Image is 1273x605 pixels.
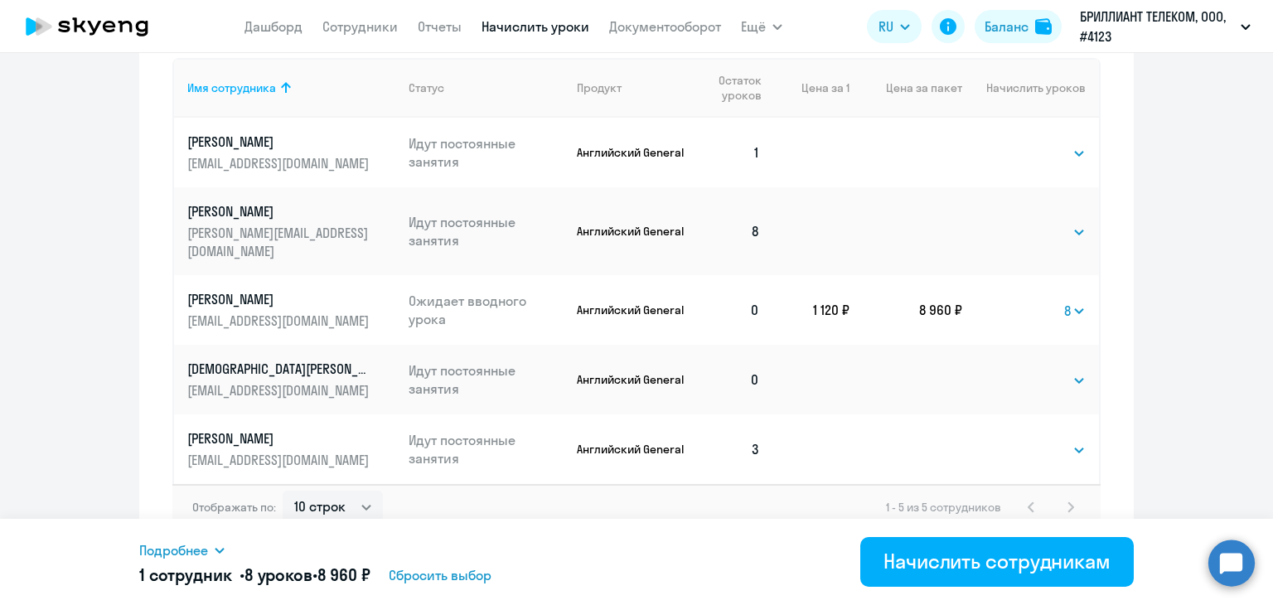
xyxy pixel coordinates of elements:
[187,381,373,399] p: [EMAIL_ADDRESS][DOMAIN_NAME]
[849,58,962,118] th: Цена за пакет
[689,275,773,345] td: 0
[317,564,370,585] span: 8 960 ₽
[1072,7,1259,46] button: БРИЛЛИАНТ ТЕЛЕКОМ, ООО, #4123
[418,18,462,35] a: Отчеты
[187,202,373,220] p: [PERSON_NAME]
[741,17,766,36] span: Ещё
[409,80,444,95] div: Статус
[689,414,773,484] td: 3
[773,275,849,345] td: 1 120 ₽
[187,360,395,399] a: [DEMOGRAPHIC_DATA][PERSON_NAME][EMAIL_ADDRESS][DOMAIN_NAME]
[879,17,893,36] span: RU
[883,548,1111,574] div: Начислить сотрудникам
[187,80,395,95] div: Имя сотрудника
[187,133,373,151] p: [PERSON_NAME]
[187,224,373,260] p: [PERSON_NAME][EMAIL_ADDRESS][DOMAIN_NAME]
[741,10,782,43] button: Ещё
[139,564,370,587] h5: 1 сотрудник • •
[867,10,922,43] button: RU
[702,73,773,103] div: Остаток уроков
[187,290,395,330] a: [PERSON_NAME][EMAIL_ADDRESS][DOMAIN_NAME]
[409,80,564,95] div: Статус
[187,290,373,308] p: [PERSON_NAME]
[409,292,564,328] p: Ожидает вводного урока
[577,302,689,317] p: Английский General
[139,540,208,560] span: Подробнее
[577,80,689,95] div: Продукт
[849,275,962,345] td: 8 960 ₽
[689,345,773,414] td: 0
[187,360,373,378] p: [DEMOGRAPHIC_DATA][PERSON_NAME]
[577,145,689,160] p: Английский General
[244,18,303,35] a: Дашборд
[860,537,1134,587] button: Начислить сотрудникам
[702,73,761,103] span: Остаток уроков
[187,451,373,469] p: [EMAIL_ADDRESS][DOMAIN_NAME]
[886,500,1001,515] span: 1 - 5 из 5 сотрудников
[577,224,689,239] p: Английский General
[962,58,1099,118] th: Начислить уроков
[187,202,395,260] a: [PERSON_NAME][PERSON_NAME][EMAIL_ADDRESS][DOMAIN_NAME]
[187,80,276,95] div: Имя сотрудника
[577,80,622,95] div: Продукт
[187,312,373,330] p: [EMAIL_ADDRESS][DOMAIN_NAME]
[389,565,491,585] span: Сбросить выбор
[577,442,689,457] p: Английский General
[187,429,373,448] p: [PERSON_NAME]
[409,213,564,249] p: Идут постоянные занятия
[187,429,395,469] a: [PERSON_NAME][EMAIL_ADDRESS][DOMAIN_NAME]
[985,17,1029,36] div: Баланс
[1035,18,1052,35] img: balance
[482,18,589,35] a: Начислить уроки
[409,361,564,398] p: Идут постоянные занятия
[322,18,398,35] a: Сотрудники
[409,134,564,171] p: Идут постоянные занятия
[773,58,849,118] th: Цена за 1
[244,564,312,585] span: 8 уроков
[975,10,1062,43] button: Балансbalance
[689,187,773,275] td: 8
[689,118,773,187] td: 1
[187,154,373,172] p: [EMAIL_ADDRESS][DOMAIN_NAME]
[409,431,564,467] p: Идут постоянные занятия
[187,133,395,172] a: [PERSON_NAME][EMAIL_ADDRESS][DOMAIN_NAME]
[1080,7,1234,46] p: БРИЛЛИАНТ ТЕЛЕКОМ, ООО, #4123
[609,18,721,35] a: Документооборот
[192,500,276,515] span: Отображать по:
[577,372,689,387] p: Английский General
